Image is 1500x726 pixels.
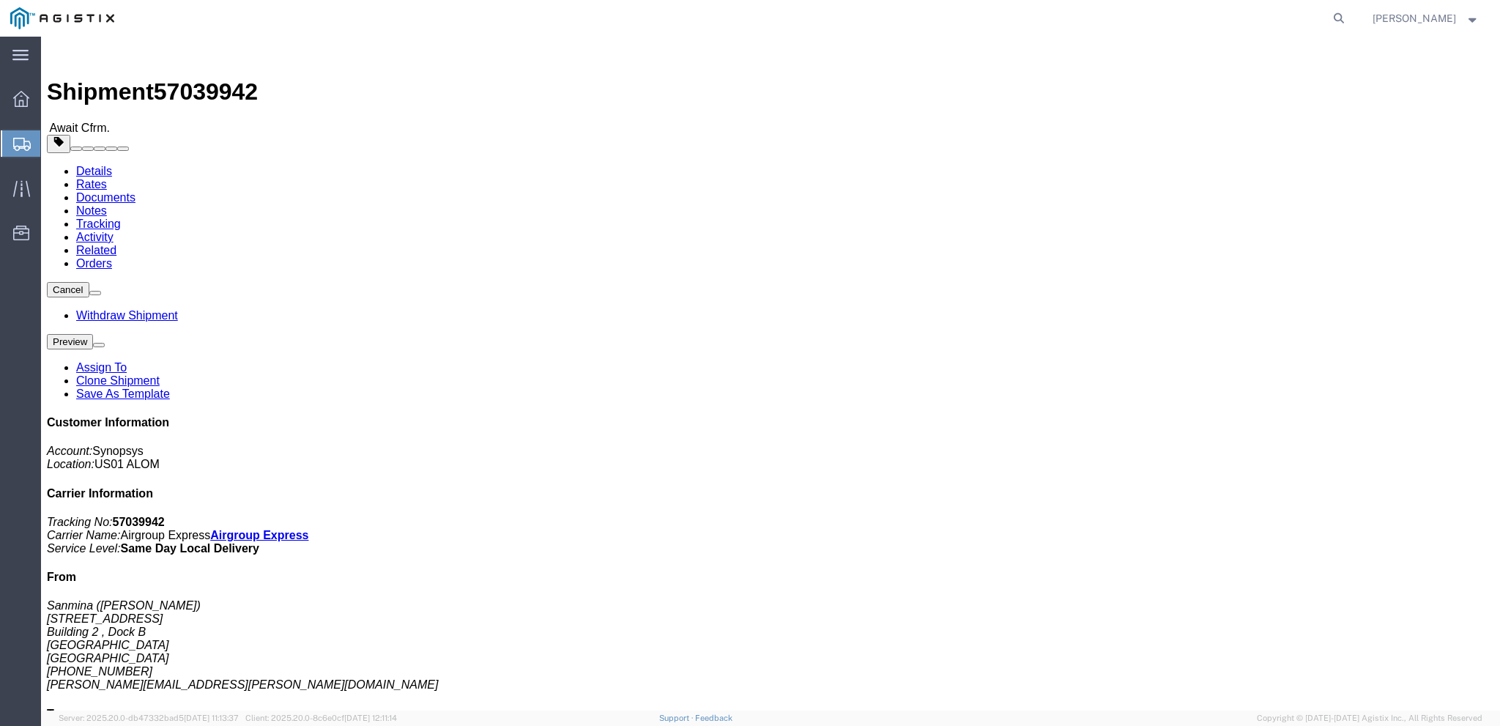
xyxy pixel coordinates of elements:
a: Support [659,714,696,722]
span: Server: 2025.20.0-db47332bad5 [59,714,239,722]
button: [PERSON_NAME] [1372,10,1480,27]
span: Joseph Guzman [1373,10,1456,26]
span: [DATE] 12:11:14 [344,714,397,722]
iframe: FS Legacy Container [41,37,1500,711]
span: [DATE] 11:13:37 [184,714,239,722]
a: Feedback [695,714,732,722]
span: Client: 2025.20.0-8c6e0cf [245,714,397,722]
span: Copyright © [DATE]-[DATE] Agistix Inc., All Rights Reserved [1257,712,1482,725]
img: logo [10,7,114,29]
